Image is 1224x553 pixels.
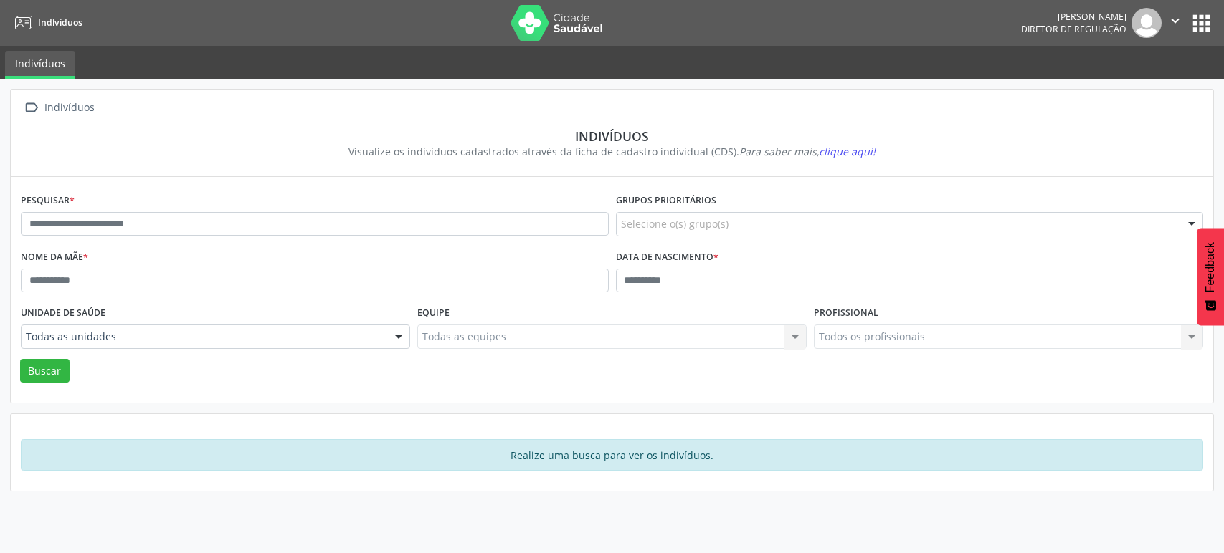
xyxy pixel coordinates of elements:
label: Pesquisar [21,190,75,212]
span: Feedback [1204,242,1217,292]
i:  [1167,13,1183,29]
img: img [1132,8,1162,38]
label: Equipe [417,302,450,324]
div: Indivíduos [42,97,97,118]
button:  [1162,8,1189,38]
a:  Indivíduos [21,97,97,118]
a: Indivíduos [10,11,82,34]
span: Indivíduos [38,16,82,29]
div: Visualize os indivíduos cadastrados através da ficha de cadastro individual (CDS). [31,144,1193,159]
a: Indivíduos [5,51,75,79]
div: Realize uma busca para ver os indivíduos. [21,439,1203,471]
button: apps [1189,11,1214,36]
label: Data de nascimento [616,246,718,269]
span: Todas as unidades [26,330,381,344]
span: clique aqui! [819,145,876,158]
button: Feedback - Mostrar pesquisa [1197,228,1224,325]
label: Grupos prioritários [616,190,716,212]
label: Unidade de saúde [21,302,105,324]
div: [PERSON_NAME] [1021,11,1126,23]
label: Nome da mãe [21,246,88,269]
span: Selecione o(s) grupo(s) [621,216,729,231]
div: Indivíduos [31,128,1193,144]
i:  [21,97,42,118]
span: Diretor de regulação [1021,23,1126,35]
i: Para saber mais, [739,145,876,158]
button: Buscar [20,359,70,383]
label: Profissional [814,302,878,324]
